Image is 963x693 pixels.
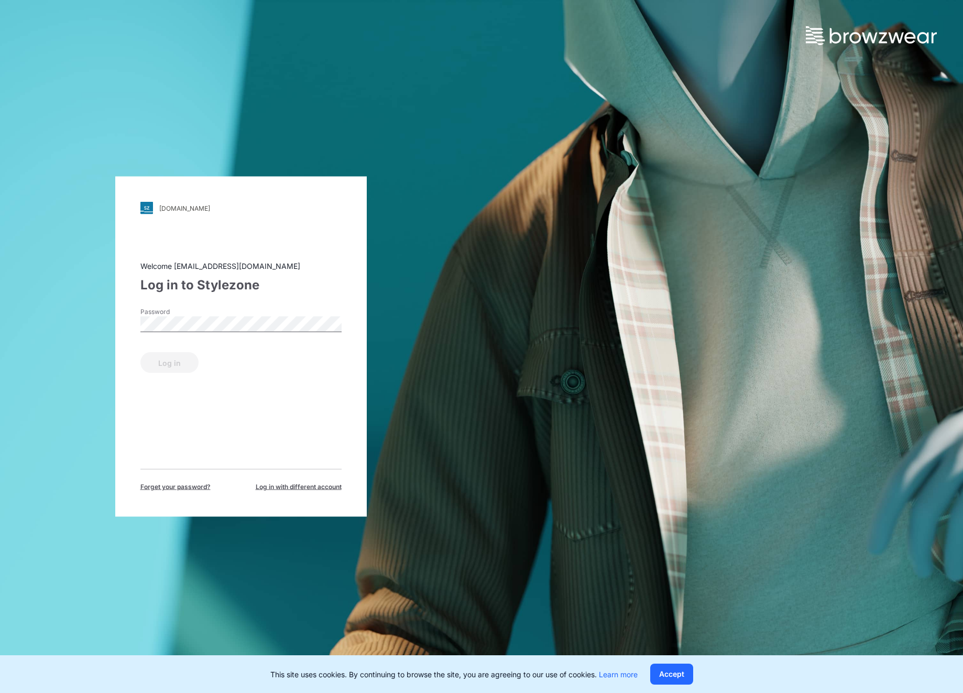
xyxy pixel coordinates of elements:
img: svg+xml;base64,PHN2ZyB3aWR0aD0iMjgiIGhlaWdodD0iMjgiIHZpZXdCb3g9IjAgMCAyOCAyOCIgZmlsbD0ibm9uZSIgeG... [140,202,153,214]
div: Log in to Stylezone [140,276,342,295]
span: Forget your password? [140,482,211,492]
img: browzwear-logo.73288ffb.svg [806,26,937,45]
label: Password [140,307,214,317]
p: This site uses cookies. By continuing to browse the site, you are agreeing to our use of cookies. [270,669,638,680]
div: [DOMAIN_NAME] [159,204,210,212]
div: Welcome [EMAIL_ADDRESS][DOMAIN_NAME] [140,261,342,272]
a: [DOMAIN_NAME] [140,202,342,214]
a: Learn more [599,670,638,679]
button: Accept [650,664,693,685]
span: Log in with different account [256,482,342,492]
